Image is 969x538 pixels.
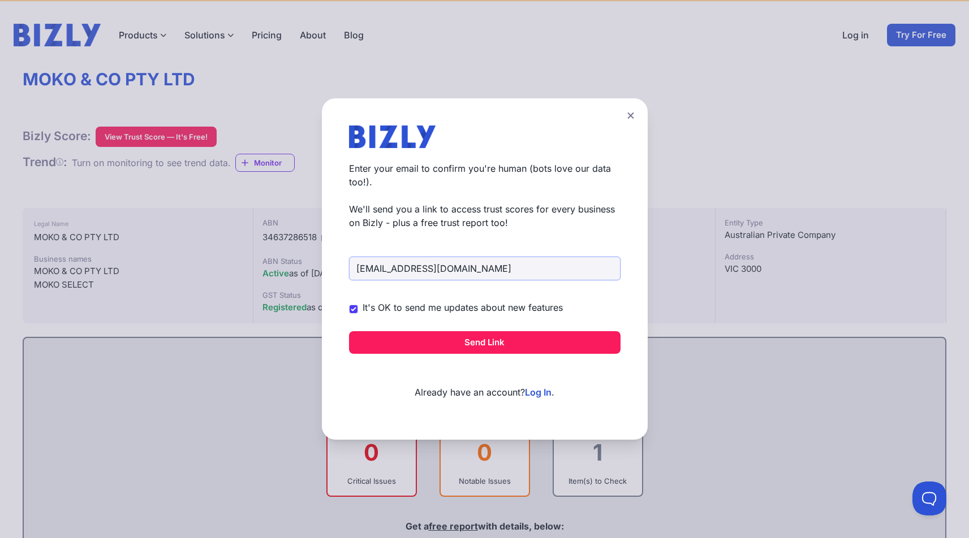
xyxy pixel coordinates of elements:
label: It's OK to send me updates about new features [363,301,563,314]
iframe: Toggle Customer Support [912,481,946,515]
p: Enter your email to confirm you're human (bots love our data too!). [349,162,621,189]
p: We'll send you a link to access trust scores for every business on Bizly - plus a free trust repo... [349,202,621,229]
a: Log In [525,387,552,398]
button: Send Link [349,331,621,354]
img: bizly_logo.svg [349,125,436,148]
p: Already have an account? . [349,367,621,399]
input: Email [349,257,621,280]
